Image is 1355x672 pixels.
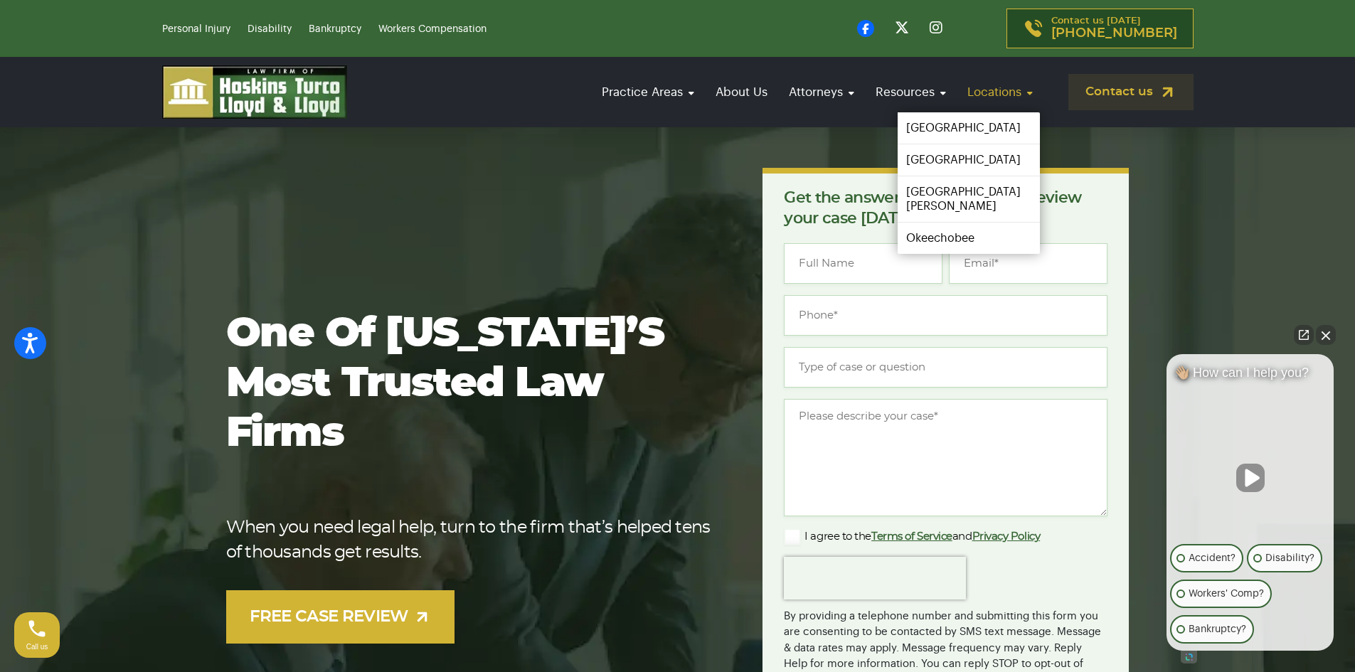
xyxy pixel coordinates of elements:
[1236,464,1265,492] button: Unmute video
[898,144,1040,176] a: [GEOGRAPHIC_DATA]
[1189,585,1264,602] p: Workers' Comp?
[1189,550,1236,567] p: Accident?
[1294,325,1314,345] a: Open direct chat
[784,188,1107,229] p: Get the answers you need. We’ll review your case [DATE], for free.
[309,24,361,34] a: Bankruptcy
[595,72,701,112] a: Practice Areas
[949,243,1107,284] input: Email*
[1068,74,1194,110] a: Contact us
[413,608,431,626] img: arrow-up-right-light.svg
[1316,325,1336,345] button: Close Intaker Chat Widget
[1006,9,1194,48] a: Contact us [DATE][PHONE_NUMBER]
[868,72,953,112] a: Resources
[1265,550,1314,567] p: Disability?
[1181,651,1197,663] a: Open intaker chat
[784,557,966,599] iframe: reCAPTCHA
[162,24,230,34] a: Personal Injury
[248,24,292,34] a: Disability
[898,112,1040,144] a: [GEOGRAPHIC_DATA]
[1051,16,1177,41] p: Contact us [DATE]
[784,243,942,284] input: Full Name
[972,531,1041,542] a: Privacy Policy
[784,528,1040,545] label: I agree to the and
[1189,621,1246,638] p: Bankruptcy?
[226,516,718,565] p: When you need legal help, turn to the firm that’s helped tens of thousands get results.
[162,65,347,119] img: logo
[226,590,455,644] a: FREE CASE REVIEW
[226,309,718,459] h1: One of [US_STATE]’s most trusted law firms
[26,643,48,651] span: Call us
[898,176,1040,222] a: [GEOGRAPHIC_DATA][PERSON_NAME]
[784,347,1107,388] input: Type of case or question
[708,72,775,112] a: About Us
[378,24,487,34] a: Workers Compensation
[960,72,1040,112] a: Locations
[1051,26,1177,41] span: [PHONE_NUMBER]
[782,72,861,112] a: Attorneys
[898,223,1040,254] a: Okeechobee
[871,531,952,542] a: Terms of Service
[784,295,1107,336] input: Phone*
[1167,365,1334,388] div: 👋🏼 How can I help you?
